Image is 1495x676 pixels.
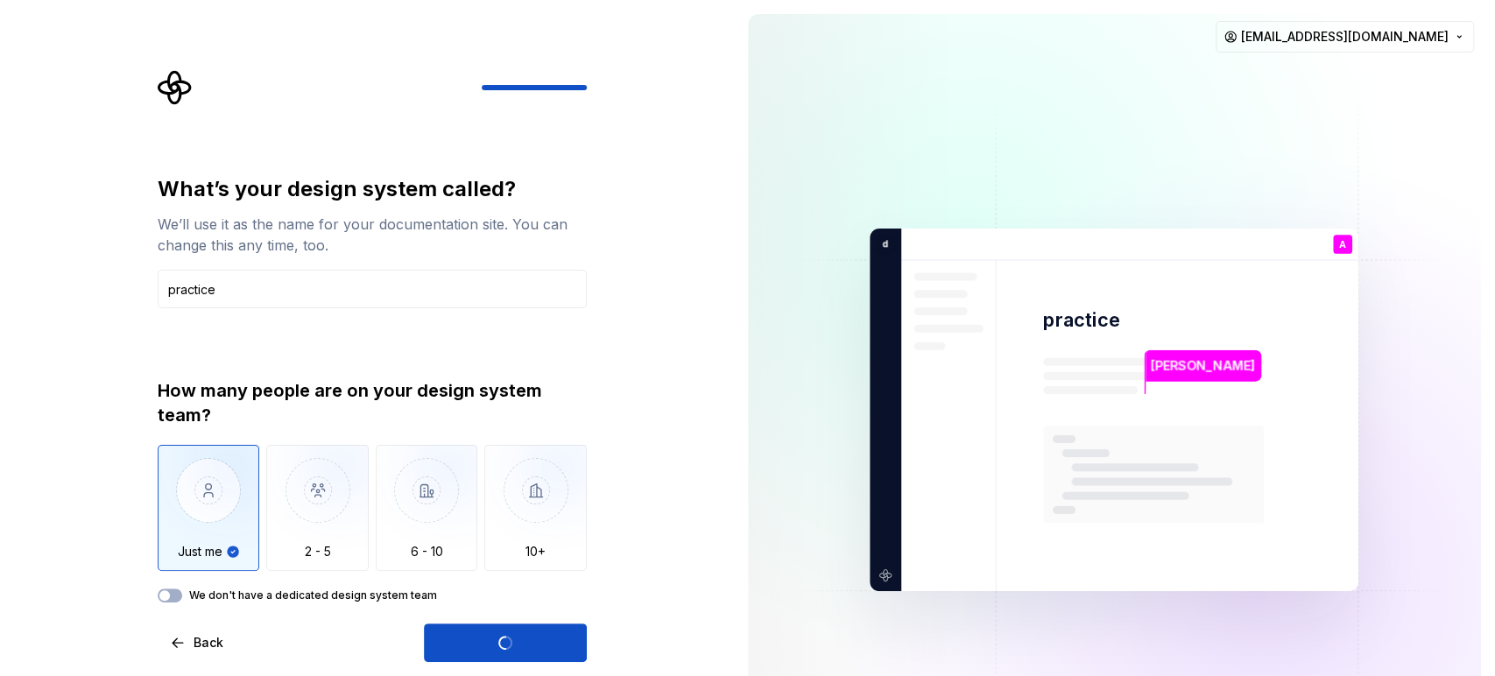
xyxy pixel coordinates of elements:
span: Back [194,634,223,651]
p: A [1339,240,1346,250]
label: We don't have a dedicated design system team [189,588,437,602]
button: [EMAIL_ADDRESS][DOMAIN_NAME] [1216,21,1474,53]
p: [PERSON_NAME] [1151,356,1256,376]
div: We’ll use it as the name for your documentation site. You can change this any time, too. [158,214,587,256]
input: Design system name [158,270,587,308]
div: What’s your design system called? [158,175,587,203]
span: [EMAIL_ADDRESS][DOMAIN_NAME] [1241,28,1449,46]
p: practice [1043,307,1119,333]
svg: Supernova Logo [158,70,193,105]
p: d [876,236,888,252]
button: Back [158,623,238,662]
div: How many people are on your design system team? [158,378,587,427]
